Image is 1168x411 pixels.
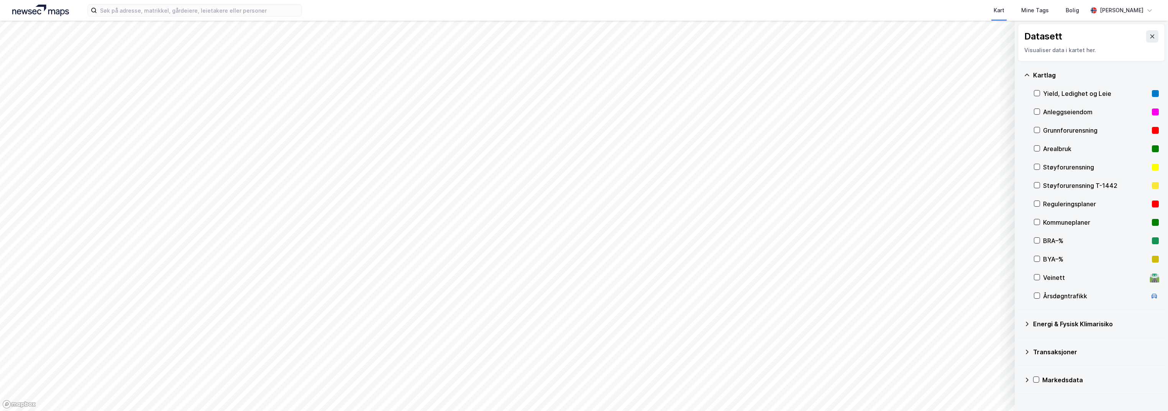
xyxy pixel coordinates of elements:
[1043,163,1149,172] div: Støyforurensning
[1033,347,1159,357] div: Transaksjoner
[994,6,1004,15] div: Kart
[1021,6,1049,15] div: Mine Tags
[1043,273,1147,282] div: Veinett
[1042,375,1159,385] div: Markedsdata
[1043,144,1149,153] div: Arealbruk
[1043,89,1149,98] div: Yield, Ledighet og Leie
[2,400,36,409] a: Mapbox homepage
[1033,319,1159,329] div: Energi & Fysisk Klimarisiko
[1130,374,1168,411] div: Kontrollprogram for chat
[1043,107,1149,117] div: Anleggseiendom
[97,5,302,16] input: Søk på adresse, matrikkel, gårdeiere, leietakere eller personer
[1066,6,1079,15] div: Bolig
[1100,6,1143,15] div: [PERSON_NAME]
[1033,71,1159,80] div: Kartlag
[1043,236,1149,245] div: BRA–%
[1130,374,1168,411] iframe: Chat Widget
[1043,199,1149,209] div: Reguleringsplaner
[1149,273,1160,283] div: 🛣️
[1043,126,1149,135] div: Grunnforurensning
[12,5,69,16] img: logo.a4113a55bc3d86da70a041830d287a7e.svg
[1043,218,1149,227] div: Kommuneplaner
[1024,30,1062,43] div: Datasett
[1043,181,1149,190] div: Støyforurensning T-1442
[1043,255,1149,264] div: BYA–%
[1024,46,1158,55] div: Visualiser data i kartet her.
[1043,291,1147,301] div: Årsdøgntrafikk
